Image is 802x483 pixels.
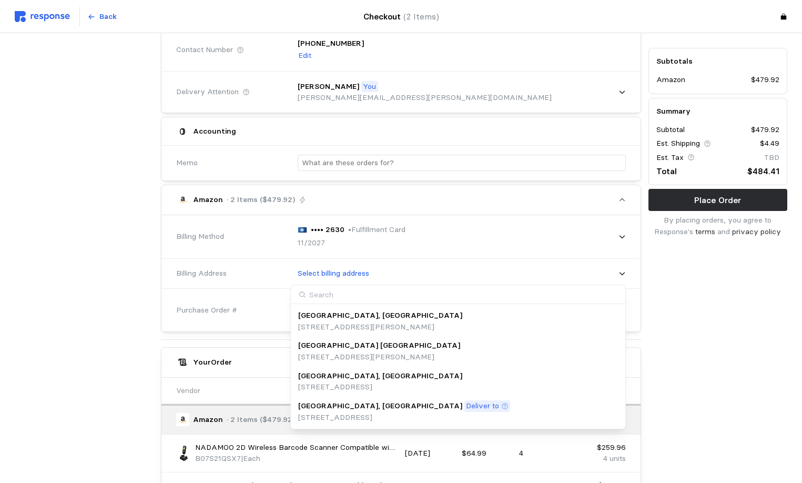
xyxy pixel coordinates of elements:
[195,442,397,454] p: NADAMOO 2D Wireless Barcode Scanner Compatible with Bluetooth, Portable USB 1D 2D QR Code Scanner...
[298,49,312,62] button: Edit
[227,414,295,426] p: · 2 Items ($479.92)
[656,152,684,164] p: Est. Tax
[176,268,227,279] span: Billing Address
[311,224,344,236] p: •••• 2630
[176,305,237,316] span: Purchase Order #
[363,81,376,93] p: You
[161,348,641,377] button: YourOrder
[298,412,510,424] p: [STREET_ADDRESS]
[193,357,232,368] h5: Your Order
[161,215,641,331] div: Amazon· 2 Items ($479.92)
[656,75,685,86] p: Amazon
[82,7,123,27] button: Back
[751,124,779,136] p: $479.92
[298,38,364,49] p: [PHONE_NUMBER]
[15,11,70,22] img: svg%3e
[298,370,462,382] p: [GEOGRAPHIC_DATA], [GEOGRAPHIC_DATA]
[298,268,369,279] p: Select billing address
[298,92,552,104] p: [PERSON_NAME][EMAIL_ADDRESS][PERSON_NAME][DOMAIN_NAME]
[519,448,569,459] p: 4
[648,189,787,211] button: Place Order
[348,224,405,236] p: • Fulfillment Card
[576,442,626,454] p: $259.96
[176,86,239,98] span: Delivery Attention
[747,165,779,178] p: $484.41
[298,381,462,393] p: [STREET_ADDRESS]
[298,340,460,351] p: [GEOGRAPHIC_DATA] [GEOGRAPHIC_DATA]
[298,321,462,333] p: [STREET_ADDRESS][PERSON_NAME]
[298,50,311,62] p: Edit
[648,215,787,237] p: By placing orders, you agree to Response's and
[298,351,460,363] p: [STREET_ADDRESS][PERSON_NAME]
[656,106,779,117] h5: Summary
[656,165,677,178] p: Total
[99,11,117,23] p: Back
[193,194,223,206] p: Amazon
[751,75,779,86] p: $479.92
[576,453,626,465] p: 4 units
[403,12,439,22] span: (2 Items)
[298,400,462,412] p: [GEOGRAPHIC_DATA], [GEOGRAPHIC_DATA]
[176,385,200,397] p: Vendor
[298,227,307,233] img: svg%3e
[176,446,191,461] img: 612M7PgNXNL._AC_SX466_.jpg
[302,155,622,170] input: What are these orders for?
[176,231,224,243] span: Billing Method
[462,448,512,459] p: $64.99
[764,152,779,164] p: TBD
[298,81,359,93] p: [PERSON_NAME]
[161,185,641,215] button: Amazon· 2 Items ($479.92)
[760,138,779,150] p: $4.49
[176,44,233,56] span: Contact Number
[732,227,781,236] a: privacy policy
[241,454,260,463] span: | Each
[195,454,241,463] span: B07S21QSX7
[695,227,715,236] a: terms
[405,448,455,459] p: [DATE]
[193,126,236,137] h5: Accounting
[298,310,462,321] p: [GEOGRAPHIC_DATA], [GEOGRAPHIC_DATA]
[694,194,741,207] p: Place Order
[466,400,499,412] p: Deliver to
[656,138,700,150] p: Est. Shipping
[227,194,295,206] p: · 2 Items ($479.92)
[193,414,223,426] p: Amazon
[298,237,325,249] p: 11/2027
[176,157,198,169] span: Memo
[656,124,685,136] p: Subtotal
[656,56,779,67] h5: Subtotals
[291,285,625,305] input: Search
[363,10,439,23] h4: Checkout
